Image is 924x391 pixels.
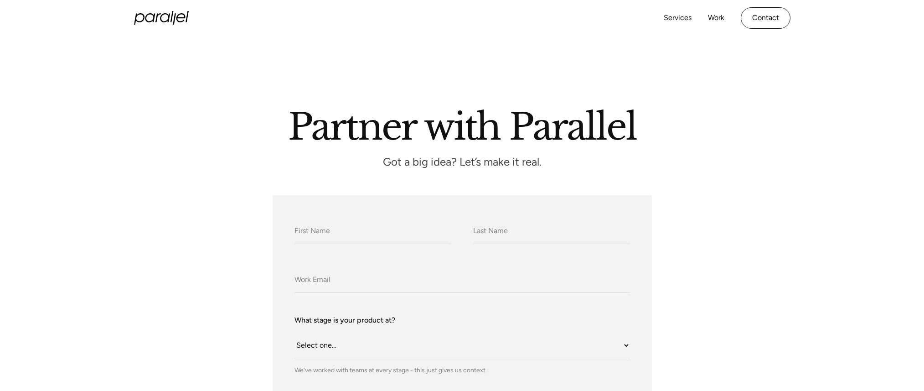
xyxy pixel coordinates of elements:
a: Services [664,11,692,25]
a: Contact [741,7,790,29]
input: Last Name [473,219,630,244]
label: What stage is your product at? [294,315,630,326]
input: First Name [294,219,451,244]
h2: Partner with Parallel [202,109,722,140]
div: We’ve worked with teams at every stage - this just gives us context. [294,365,630,375]
input: Work Email [294,268,630,293]
a: Work [708,11,724,25]
p: Got a big idea? Let’s make it real. [257,158,667,166]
